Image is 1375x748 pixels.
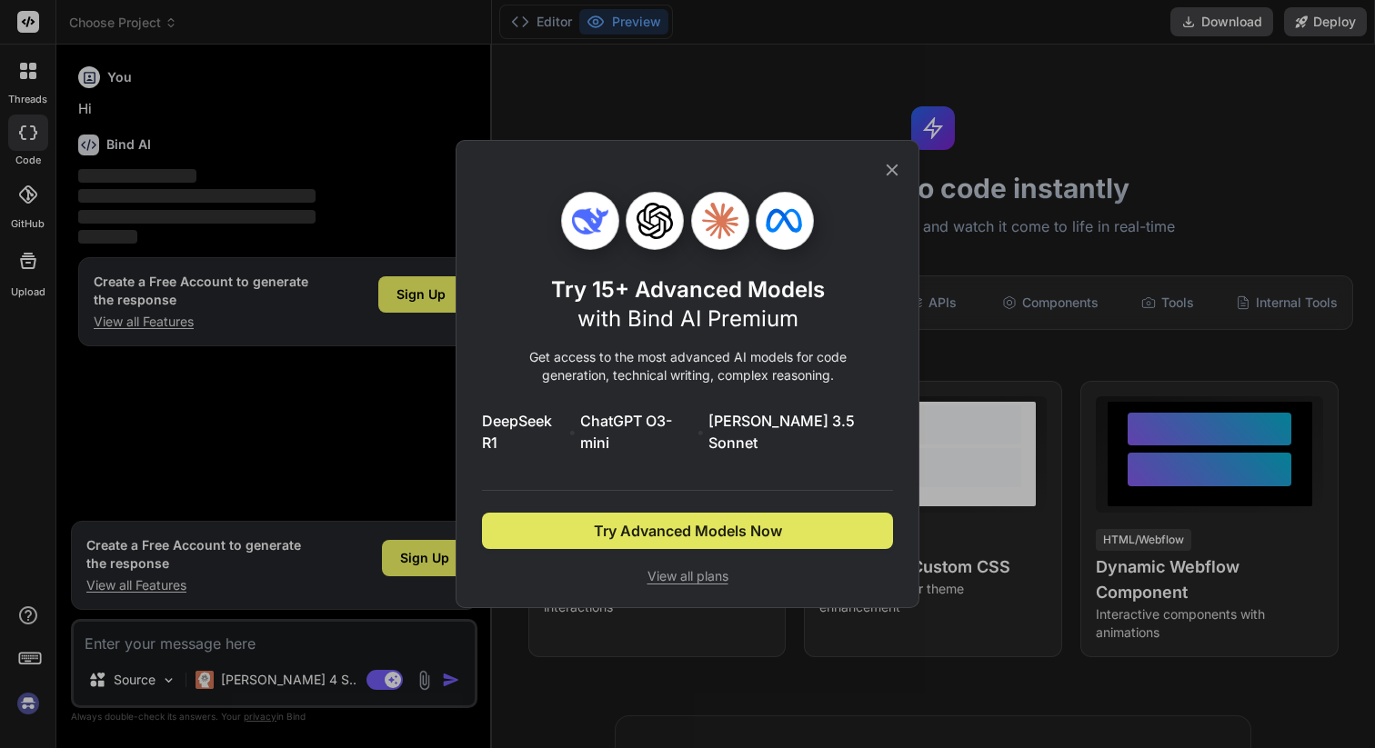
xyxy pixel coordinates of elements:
[577,305,798,332] span: with Bind AI Premium
[482,567,893,585] span: View all plans
[482,513,893,549] button: Try Advanced Models Now
[572,203,608,239] img: Deepseek
[482,410,565,454] span: DeepSeek R1
[697,421,705,443] span: •
[580,410,693,454] span: ChatGPT O3-mini
[551,275,825,334] h1: Try 15+ Advanced Models
[482,348,893,384] p: Get access to the most advanced AI models for code generation, technical writing, complex reasoning.
[708,410,893,454] span: [PERSON_NAME] 3.5 Sonnet
[568,421,577,443] span: •
[594,520,782,542] span: Try Advanced Models Now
